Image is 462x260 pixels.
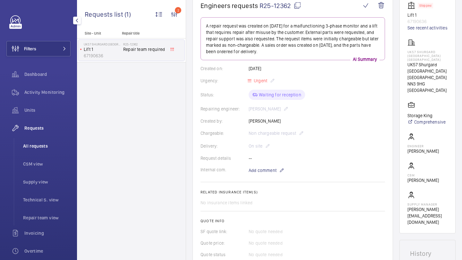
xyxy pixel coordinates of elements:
span: Add comment [249,167,277,174]
span: Dashboard [24,71,71,77]
span: Units [24,107,71,113]
p: Supply manager [407,202,448,206]
a: Comprehensive [407,119,446,125]
img: elevator.svg [407,2,418,9]
p: UK57 Shurgard [GEOGRAPHIC_DATA] [GEOGRAPHIC_DATA] [407,50,448,61]
p: NN3 9HG [GEOGRAPHIC_DATA] [407,81,448,93]
p: Engineer [407,144,439,148]
span: Engineers requests [201,2,258,10]
p: Storage King [407,112,446,119]
p: [PERSON_NAME][EMAIL_ADDRESS][DOMAIN_NAME] [407,206,448,225]
p: Lift 1 [407,12,448,18]
span: R25-12362 [260,2,301,10]
span: Requests list [85,10,124,18]
span: Supply view [23,179,71,185]
p: [PERSON_NAME] [407,177,439,183]
a: See recent activities [407,25,448,31]
span: Overtime [24,248,71,254]
p: UK57 Shurgard [GEOGRAPHIC_DATA] [GEOGRAPHIC_DATA] [407,61,448,81]
span: All requests [23,143,71,149]
h2: R25-12362 [123,42,166,46]
p: 67190636 [407,18,448,25]
p: A repair request was created on [DATE] for a malfunctioning 3-phase monitor and a lift that requi... [206,23,380,55]
span: Repair team view [23,215,71,221]
h2: Related insurance item(s) [201,190,385,194]
span: Repair team required [123,46,166,53]
p: Site - Unit [77,31,119,36]
p: Lift 1 [84,46,121,53]
span: Technical S. view [23,197,71,203]
span: CSM view [23,161,71,167]
span: Activity Monitoring [24,89,71,95]
h1: History [410,250,445,257]
p: 67190636 [84,53,121,59]
p: Repair title [122,31,164,36]
h2: Quote info [201,219,385,223]
p: CSM [407,173,439,177]
button: Filters [6,41,71,56]
p: [PERSON_NAME] [407,148,439,154]
span: Filters [24,45,36,52]
p: Stopped [419,4,432,7]
span: Requests [24,125,71,131]
span: Invoicing [24,230,71,236]
p: UK57 Shurgard [GEOGRAPHIC_DATA] [GEOGRAPHIC_DATA] [84,42,121,46]
p: AI Summary [350,56,380,62]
